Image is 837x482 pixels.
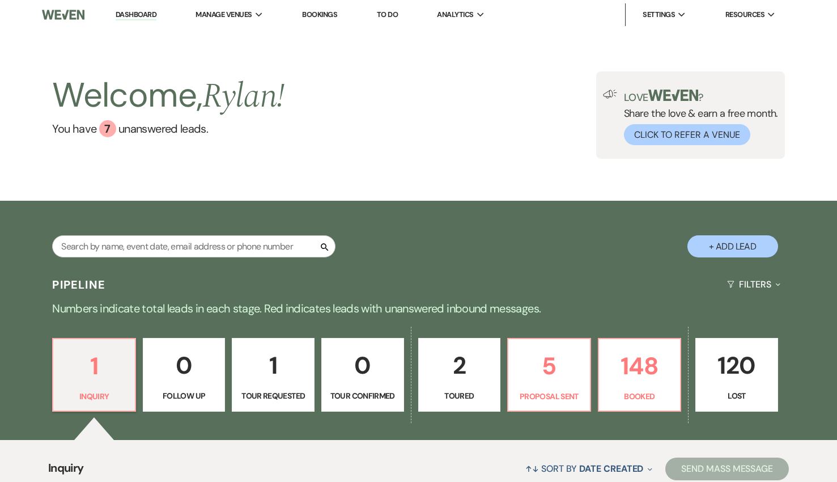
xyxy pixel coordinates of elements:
a: 1Inquiry [52,338,136,412]
button: Filters [723,269,784,299]
span: Settings [643,9,675,20]
a: Bookings [302,10,337,19]
img: Weven Logo [42,3,84,27]
p: 0 [150,346,218,384]
p: Follow Up [150,390,218,402]
a: 148Booked [598,338,682,412]
p: Numbers indicate total leads in each stage. Red indicates leads with unanswered inbound messages. [11,299,827,318]
p: Tour Confirmed [329,390,397,402]
p: Inquiry [60,390,128,403]
div: Share the love & earn a free month. [617,90,778,145]
img: weven-logo-green.svg [648,90,699,101]
p: Toured [426,390,494,402]
span: Date Created [579,463,643,475]
a: Dashboard [116,10,156,20]
p: 2 [426,346,494,384]
a: 0Follow Up [143,338,226,412]
img: loud-speaker-illustration.svg [603,90,617,99]
span: Rylan ! [202,70,284,122]
input: Search by name, event date, email address or phone number [52,235,335,257]
a: 120Lost [695,338,778,412]
a: 2Toured [418,338,501,412]
div: 7 [99,120,116,137]
span: Manage Venues [196,9,252,20]
span: ↑↓ [525,463,539,475]
span: Resources [725,9,764,20]
p: Booked [606,390,674,403]
a: 0Tour Confirmed [321,338,404,412]
button: + Add Lead [687,235,778,257]
a: 1Tour Requested [232,338,315,412]
a: To Do [377,10,398,19]
h3: Pipeline [52,277,105,293]
p: Proposal Sent [515,390,583,403]
p: 1 [239,346,307,384]
p: Love ? [624,90,778,103]
p: 5 [515,347,583,385]
a: 5Proposal Sent [507,338,591,412]
p: 148 [606,347,674,385]
p: Lost [703,390,771,402]
button: Send Mass Message [665,458,789,480]
p: 120 [703,346,771,384]
p: Tour Requested [239,390,307,402]
button: Click to Refer a Venue [624,124,750,145]
h2: Welcome, [52,71,284,120]
p: 0 [329,346,397,384]
p: 1 [60,347,128,385]
span: Analytics [437,9,473,20]
a: You have 7 unanswered leads. [52,120,284,137]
